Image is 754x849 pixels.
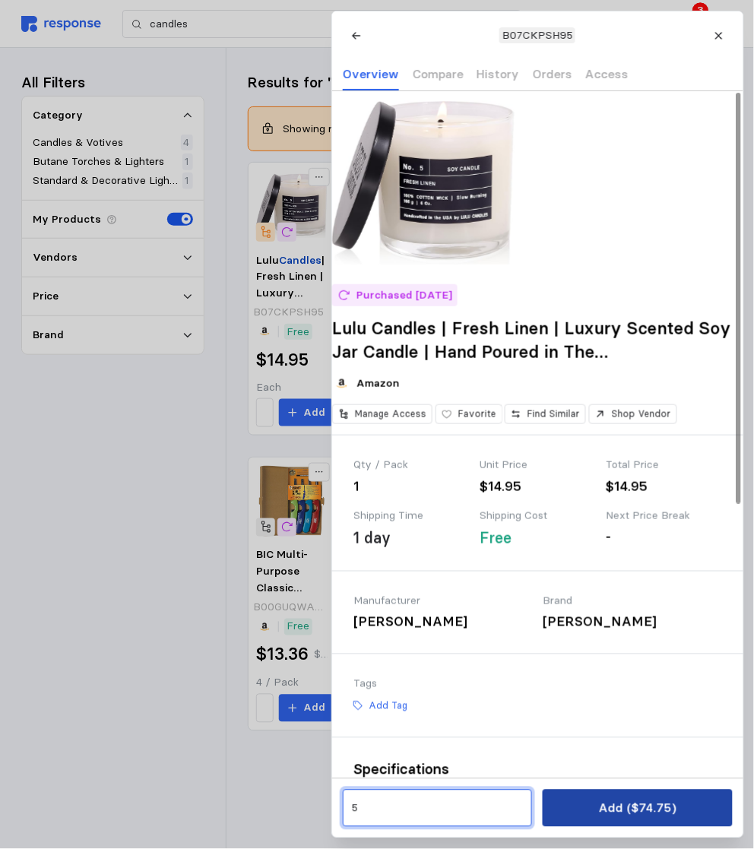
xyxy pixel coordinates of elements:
div: $14.95 [480,477,595,497]
div: Next Price Break [606,508,721,524]
div: [PERSON_NAME] [353,612,532,632]
h2: Lulu Candles | Fresh Linen | Luxury Scented Soy Jar Candle | Hand Poured in The [GEOGRAPHIC_DATA]... [332,317,743,363]
div: Shipping Cost [480,508,595,524]
button: Manage Access [332,404,432,425]
div: 1 [353,477,469,497]
p: Shop Vendor [611,407,670,421]
button: Find Similar [505,404,586,425]
button: Favorite [435,404,502,425]
div: Tags [353,676,722,692]
p: Access [585,65,629,84]
p: Overview [343,65,399,84]
input: Qty [351,795,523,822]
div: Unit Price [480,457,595,474]
p: History [477,65,519,84]
p: Add ($74.75) [598,799,676,818]
div: Qty / Pack [353,457,469,474]
img: 71kWmWFzMOL._AC_SX679_.jpg [332,91,515,274]
div: Brand [543,593,721,610]
p: Amazon [356,375,400,392]
button: Add Tag [345,695,413,716]
p: Favorite [458,407,496,421]
div: Manufacturer [353,593,532,610]
p: Orders [532,65,572,84]
p: Find Similar [527,407,580,421]
p: Purchased [DATE] [356,287,451,304]
div: [PERSON_NAME] [543,612,721,632]
div: 1 day [353,527,391,550]
div: $14.95 [606,477,721,497]
h3: Specifications [353,759,722,780]
div: Free [480,527,512,550]
div: Total Price [606,457,721,474]
p: Compare [412,65,463,84]
div: Shipping Time [353,508,469,524]
button: Shop Vendor [588,404,676,425]
button: Add ($74.75) [543,790,732,827]
p: B07CKPSH95 [502,27,572,44]
p: Add Tag [368,699,407,713]
p: Manage Access [355,407,426,421]
div: - [606,527,721,547]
